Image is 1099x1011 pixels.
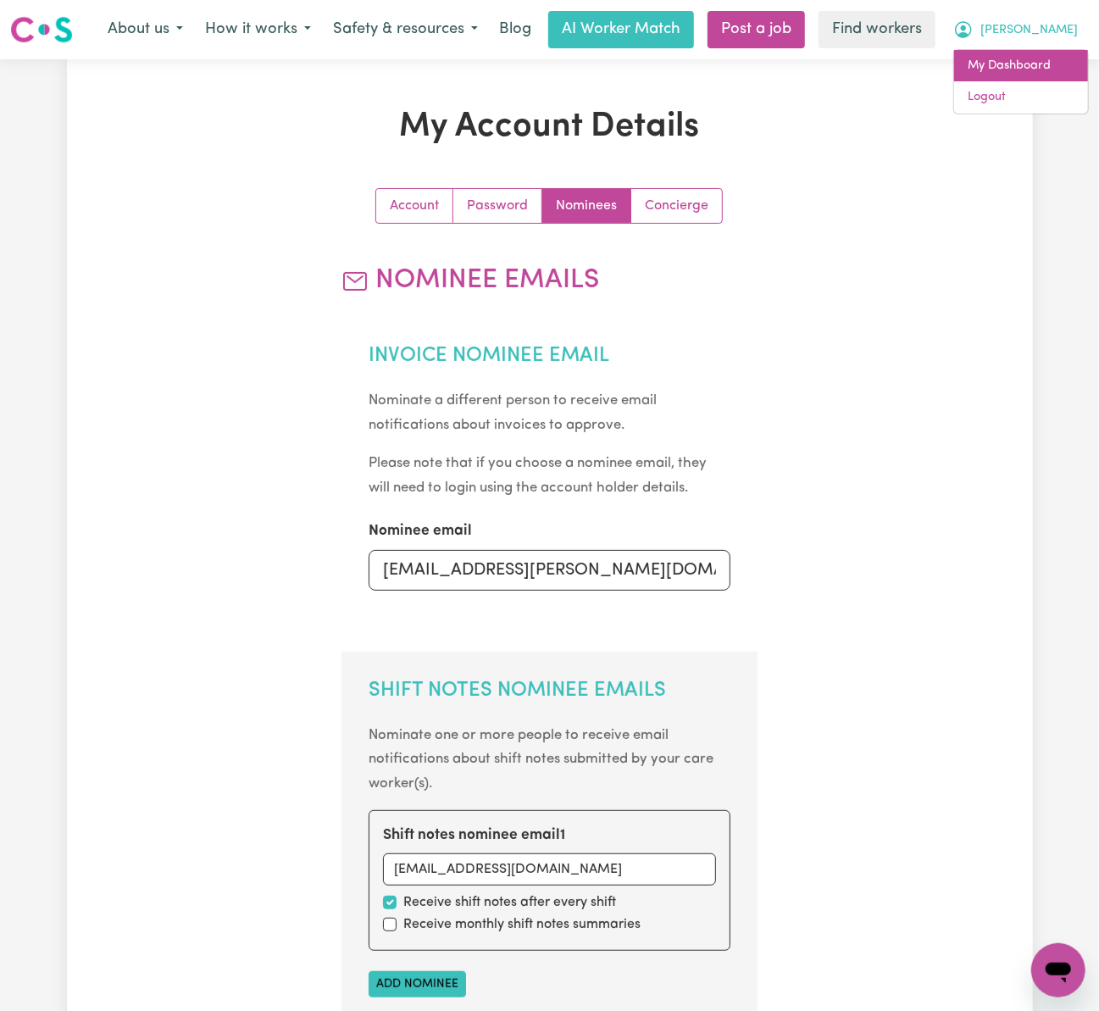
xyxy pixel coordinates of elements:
[369,520,472,542] label: Nominee email
[194,12,322,47] button: How it works
[10,14,73,45] img: Careseekers logo
[980,21,1078,40] span: [PERSON_NAME]
[954,81,1088,114] a: Logout
[942,12,1089,47] button: My Account
[369,456,707,495] small: Please note that if you choose a nominee email, they will need to login using the account holder ...
[542,189,631,223] a: Update your nominees
[1031,943,1085,997] iframe: Button to launch messaging window
[954,50,1088,82] a: My Dashboard
[453,189,542,223] a: Update your password
[322,12,489,47] button: Safety & resources
[369,971,466,997] button: Add nominee
[10,10,73,49] a: Careseekers logo
[548,11,694,48] a: AI Worker Match
[369,679,730,703] h2: Shift Notes Nominee Emails
[708,11,805,48] a: Post a job
[631,189,722,223] a: Update account manager
[341,264,758,297] h2: Nominee Emails
[489,11,541,48] a: Blog
[819,11,935,48] a: Find workers
[369,393,657,432] small: Nominate a different person to receive email notifications about invoices to approve.
[238,107,862,147] h1: My Account Details
[376,189,453,223] a: Update your account
[97,12,194,47] button: About us
[403,892,616,913] label: Receive shift notes after every shift
[369,344,730,369] h2: Invoice Nominee Email
[953,49,1089,114] div: My Account
[369,728,713,792] small: Nominate one or more people to receive email notifications about shift notes submitted by your ca...
[383,825,565,847] label: Shift notes nominee email 1
[403,914,641,935] label: Receive monthly shift notes summaries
